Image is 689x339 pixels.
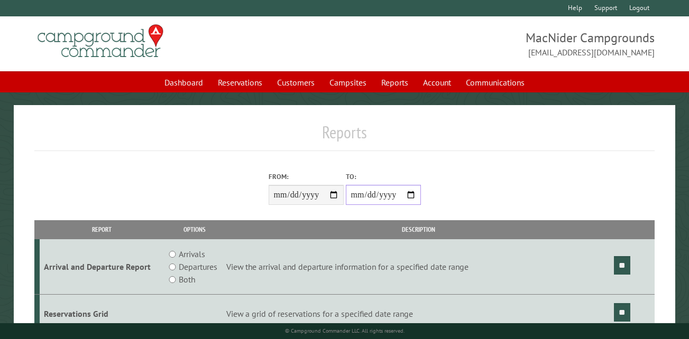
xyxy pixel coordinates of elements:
small: © Campground Commander LLC. All rights reserved. [285,327,405,334]
a: Dashboard [158,72,209,92]
span: MacNider Campgrounds [EMAIL_ADDRESS][DOMAIN_NAME] [345,29,655,59]
a: Reservations [212,72,269,92]
a: Account [417,72,457,92]
img: Campground Commander [34,21,167,62]
a: Reports [375,72,415,92]
th: Report [40,220,164,239]
td: Reservations Grid [40,295,164,333]
a: Communications [460,72,531,92]
label: Arrivals [179,248,205,260]
th: Options [164,220,225,239]
label: From: [269,172,344,182]
h1: Reports [34,122,655,151]
label: To: [346,172,421,182]
label: Both [179,273,195,286]
td: View the arrival and departure information for a specified date range [225,239,612,295]
td: View a grid of reservations for a specified date range [225,295,612,333]
a: Campsites [323,72,373,92]
th: Description [225,220,612,239]
a: Customers [271,72,321,92]
label: Departures [179,260,217,273]
td: Arrival and Departure Report [40,239,164,295]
